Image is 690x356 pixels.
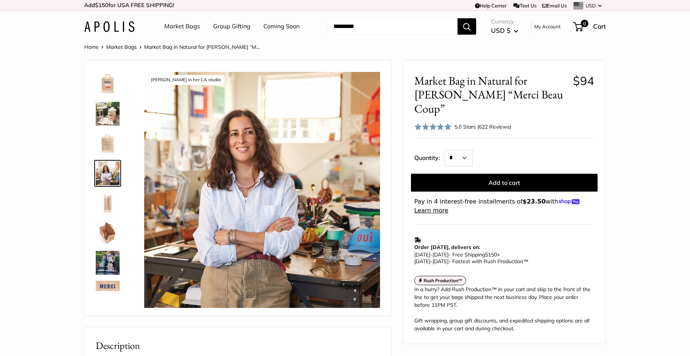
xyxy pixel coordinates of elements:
[430,258,433,265] span: -
[513,3,536,9] a: Text Us
[95,1,108,9] span: $150
[534,22,561,31] a: My Account
[84,44,99,50] a: Home
[96,132,120,155] img: description_Seal of authenticity printed on the backside of every bag.
[574,21,606,32] a: 0 Cart
[94,100,121,127] a: Market Bag in Natural for Clare V. “Merci Beau Coup”
[96,161,120,185] img: description_Clare V in her CA studio
[94,279,121,306] a: description_"Thank you very much"
[164,21,200,32] a: Market Bags
[414,74,567,116] span: Market Bag in Natural for [PERSON_NAME] “Merci Beau Coup”
[94,249,121,276] a: Market Bag in Natural for Clare V. “Merci Beau Coup”
[573,73,594,88] span: $94
[414,258,430,265] span: [DATE]
[414,251,591,265] p: - Free Shipping +
[485,251,497,258] span: $150
[144,44,260,50] span: Market Bag in Natural for [PERSON_NAME] “M...
[414,258,528,265] span: - Fastest with Rush Production™
[414,251,430,258] span: [DATE]
[96,191,120,215] img: Market Bag in Natural for Clare V. “Merci Beau Coup”
[411,174,598,192] button: Add to cart
[542,3,567,9] a: Email Us
[96,281,120,305] img: description_"Thank you very much"
[458,18,476,35] button: Search
[94,70,121,97] a: description_Exclusive Collab with Clare V
[94,190,121,217] a: Market Bag in Natural for Clare V. “Merci Beau Coup”
[327,18,458,35] input: Search...
[414,244,480,251] strong: Order [DATE], delivers on:
[491,26,510,34] span: USD $
[414,148,444,166] label: Quantity:
[263,21,300,32] a: Coming Soon
[94,160,121,187] a: description_Clare V in her CA studio
[213,21,250,32] a: Group Gifting
[96,72,120,96] img: description_Exclusive Collab with Clare V
[96,338,380,353] h2: Description
[424,278,463,283] strong: Rush Production™
[581,20,588,27] span: 0
[94,130,121,157] a: description_Seal of authenticity printed on the backside of every bag.
[586,3,596,9] span: USD
[96,251,120,275] img: Market Bag in Natural for Clare V. “Merci Beau Coup”
[433,258,449,265] span: [DATE]
[144,72,380,308] img: description_Clare V in her CA studio
[84,21,134,32] img: Apolis
[433,251,449,258] span: [DATE]
[455,123,511,131] div: 5.0 Stars (622 Reviews)
[96,221,120,245] img: description_Spacious inner area with room for everything.
[414,121,511,132] div: 5.0 Stars (622 Reviews)
[475,3,507,9] a: Help Center
[430,251,433,258] span: -
[491,25,518,37] button: USD $
[147,75,225,85] div: [PERSON_NAME] in her CA studio
[96,102,120,126] img: Market Bag in Natural for Clare V. “Merci Beau Coup”
[106,44,137,50] a: Market Bags
[84,42,260,52] nav: Breadcrumb
[593,22,606,30] span: Cart
[414,286,594,333] div: In a hurry? Add Rush Production™ in your cart and skip to the front of the line to get your bags ...
[491,16,518,27] span: Currency
[94,220,121,246] a: description_Spacious inner area with room for everything.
